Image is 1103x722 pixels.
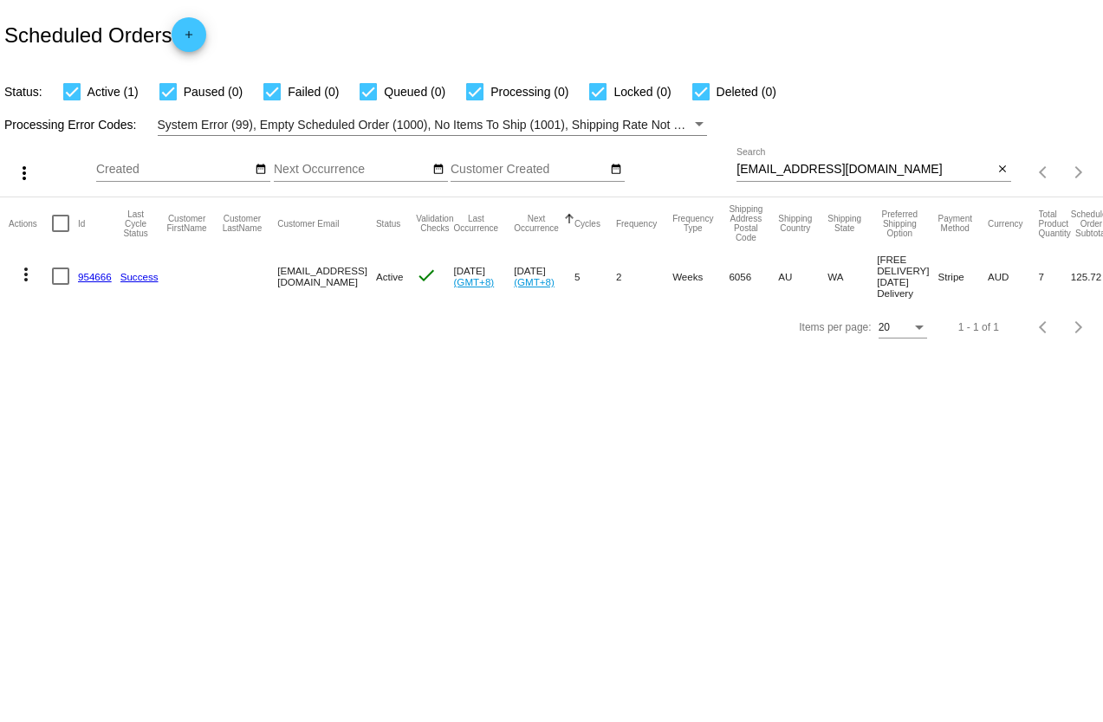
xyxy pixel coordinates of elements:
mat-icon: more_vert [14,163,35,184]
button: Change sorting for PreferredShippingOption [877,210,922,238]
button: Change sorting for Status [376,218,400,229]
mat-icon: add [178,29,199,49]
button: Change sorting for NextOccurrenceUtc [514,214,559,233]
mat-cell: 5 [574,249,616,303]
mat-cell: [DATE] [454,249,515,303]
mat-cell: [DATE] [514,249,574,303]
mat-cell: WA [827,249,877,303]
input: Created [96,163,252,177]
mat-icon: more_vert [16,264,36,285]
mat-header-cell: Total Product Quantity [1039,197,1071,249]
span: Failed (0) [288,81,339,102]
button: Change sorting for ShippingPostcode [729,204,762,242]
mat-cell: AU [778,249,827,303]
button: Change sorting for CustomerFirstName [167,214,207,233]
button: Change sorting for LastOccurrenceUtc [454,214,499,233]
div: Items per page: [799,321,871,333]
mat-icon: date_range [610,163,622,177]
span: Paused (0) [184,81,243,102]
button: Change sorting for Id [78,218,85,229]
mat-select: Items per page: [879,322,927,334]
mat-cell: Stripe [938,249,988,303]
button: Change sorting for ShippingState [827,214,861,233]
mat-select: Filter by Processing Error Codes [158,114,707,136]
mat-icon: check [416,265,437,286]
span: 20 [879,321,890,333]
span: Deleted (0) [717,81,776,102]
mat-icon: close [996,163,1009,177]
input: Next Occurrence [274,163,430,177]
span: Processing Error Codes: [4,118,137,132]
mat-icon: date_range [432,163,444,177]
h2: Scheduled Orders [4,17,206,52]
mat-cell: 6056 [729,249,778,303]
button: Change sorting for CustomerEmail [277,218,339,229]
span: Active [376,271,404,282]
button: Change sorting for CustomerLastName [223,214,263,233]
button: Change sorting for LastProcessingCycleId [120,210,152,238]
input: Search [736,163,993,177]
button: Previous page [1027,310,1061,345]
button: Next page [1061,155,1096,190]
mat-cell: [FREE DELIVERY] [DATE] Delivery [877,249,938,303]
mat-cell: 7 [1039,249,1071,303]
button: Change sorting for FrequencyType [672,214,713,233]
span: Locked (0) [613,81,671,102]
input: Customer Created [451,163,607,177]
a: 954666 [78,271,112,282]
mat-cell: AUD [988,249,1039,303]
button: Previous page [1027,155,1061,190]
a: Success [120,271,159,282]
a: (GMT+8) [514,276,555,287]
mat-header-cell: Validation Checks [416,197,453,249]
button: Change sorting for ShippingCountry [778,214,812,233]
span: Status: [4,85,42,99]
a: (GMT+8) [454,276,495,287]
mat-cell: Weeks [672,249,729,303]
div: 1 - 1 of 1 [958,321,999,333]
mat-header-cell: Actions [9,197,52,249]
button: Change sorting for Cycles [574,218,600,229]
button: Change sorting for Frequency [616,218,657,229]
span: Active (1) [88,81,139,102]
button: Clear [993,161,1011,179]
mat-icon: date_range [255,163,267,177]
span: Queued (0) [384,81,445,102]
button: Next page [1061,310,1096,345]
mat-cell: 2 [616,249,672,303]
mat-cell: [EMAIL_ADDRESS][DOMAIN_NAME] [277,249,376,303]
button: Change sorting for PaymentMethod.Type [938,214,972,233]
span: Processing (0) [490,81,568,102]
button: Change sorting for CurrencyIso [988,218,1023,229]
